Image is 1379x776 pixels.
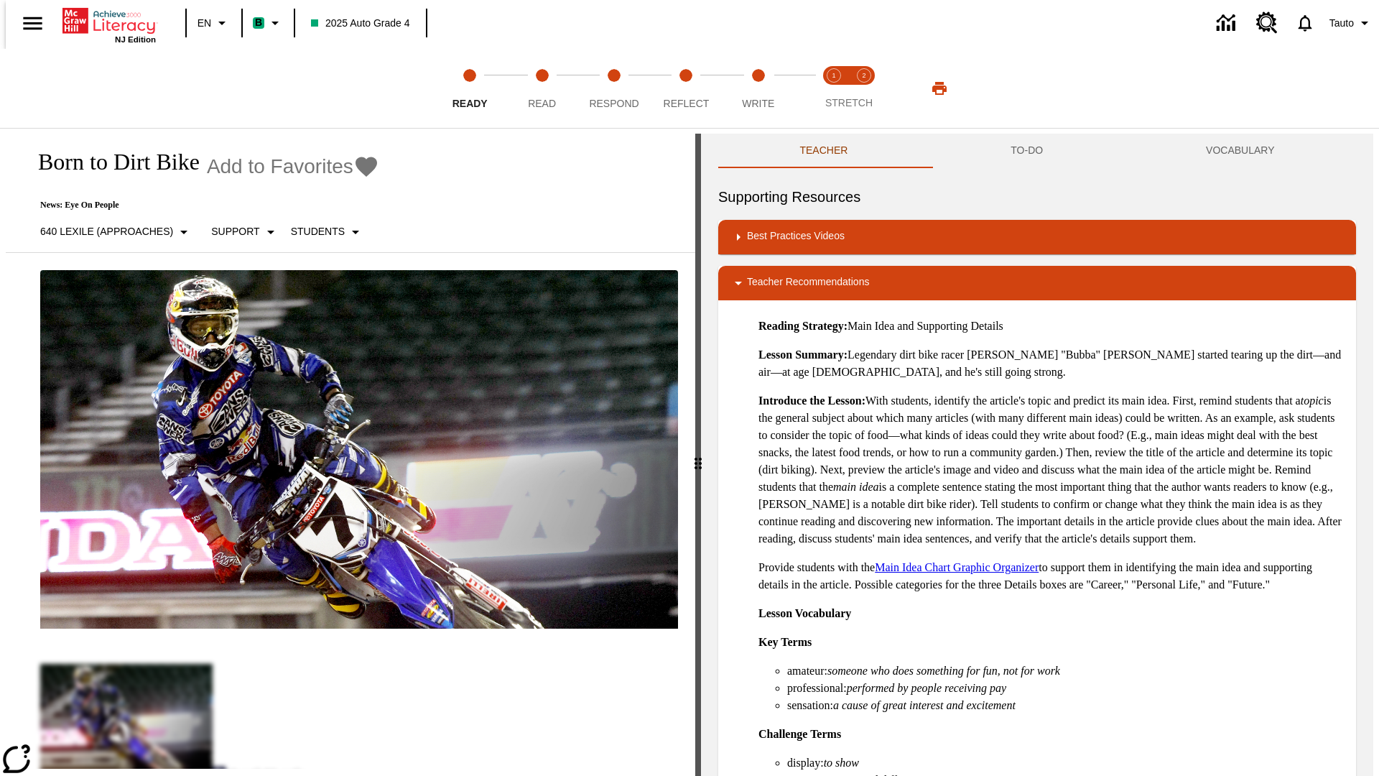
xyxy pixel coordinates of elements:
[198,16,211,31] span: EN
[1286,4,1324,42] a: Notifications
[285,219,370,245] button: Select Student
[1329,16,1354,31] span: Tauto
[758,636,812,648] strong: Key Terms
[1248,4,1286,42] a: Resource Center, Will open in new tab
[115,35,156,44] span: NJ Edition
[528,98,556,109] span: Read
[747,274,869,292] p: Teacher Recommendations
[205,219,284,245] button: Scaffolds, Support
[40,270,678,629] img: Motocross racer James Stewart flies through the air on his dirt bike.
[758,346,1345,381] p: Legendary dirt bike racer [PERSON_NAME] "Bubba" [PERSON_NAME] started tearing up the dirt—and air...
[758,392,1345,548] p: With students, identify the article's topic and predict its main idea. First, remind students tha...
[718,185,1356,208] h6: Supporting Resources
[843,49,885,128] button: Stretch Respond step 2 of 2
[718,134,929,168] button: Teacher
[833,481,879,493] em: main idea
[1125,134,1356,168] button: VOCABULARY
[207,155,353,178] span: Add to Favorites
[23,149,200,175] h1: Born to Dirt Bike
[23,200,379,211] p: News: Eye On People
[40,224,173,239] p: 640 Lexile (Approaches)
[758,728,841,740] strong: Challenge Terms
[758,394,865,407] strong: Introduce the Lesson:
[833,699,1016,711] em: a cause of great interest and excitement
[6,134,695,769] div: reading
[62,5,156,44] div: Home
[500,49,583,128] button: Read step 2 of 5
[211,224,259,239] p: Support
[247,10,289,36] button: Boost Class color is mint green. Change class color
[572,49,656,128] button: Respond step 3 of 5
[929,134,1125,168] button: TO-DO
[875,561,1039,573] a: Main Idea Chart Graphic Organizer
[813,49,855,128] button: Stretch Read step 1 of 2
[11,2,54,45] button: Open side menu
[787,662,1345,680] li: amateur:
[758,559,1345,593] p: Provide students with the to support them in identifying the main idea and supporting details in ...
[758,607,851,619] strong: Lesson Vocabulary
[827,665,1060,677] em: someone who does something for fun, not for work
[824,757,859,769] em: to show
[718,266,1356,300] div: Teacher Recommendations
[644,49,728,128] button: Reflect step 4 of 5
[862,72,865,79] text: 2
[747,228,845,246] p: Best Practices Videos
[847,682,1006,694] em: performed by people receiving pay
[758,320,848,332] strong: Reading Strategy:
[452,98,488,109] span: Ready
[916,75,962,101] button: Print
[718,220,1356,254] div: Best Practices Videos
[695,134,701,776] div: Press Enter or Spacebar and then press right and left arrow keys to move the slider
[34,219,198,245] button: Select Lexile, 640 Lexile (Approaches)
[787,680,1345,697] li: professional:
[664,98,710,109] span: Reflect
[717,49,800,128] button: Write step 5 of 5
[191,10,237,36] button: Language: EN, Select a language
[1208,4,1248,43] a: Data Center
[1324,10,1379,36] button: Profile/Settings
[825,97,873,108] span: STRETCH
[701,134,1373,776] div: activity
[787,697,1345,714] li: sensation:
[758,348,848,361] strong: Lesson Summary:
[742,98,774,109] span: Write
[589,98,639,109] span: Respond
[207,154,379,179] button: Add to Favorites - Born to Dirt Bike
[428,49,511,128] button: Ready step 1 of 5
[1301,394,1324,407] em: topic
[758,318,1345,335] p: Main Idea and Supporting Details
[291,224,345,239] p: Students
[255,14,262,32] span: B
[311,16,410,31] span: 2025 Auto Grade 4
[832,72,835,79] text: 1
[718,134,1356,168] div: Instructional Panel Tabs
[787,754,1345,772] li: display:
